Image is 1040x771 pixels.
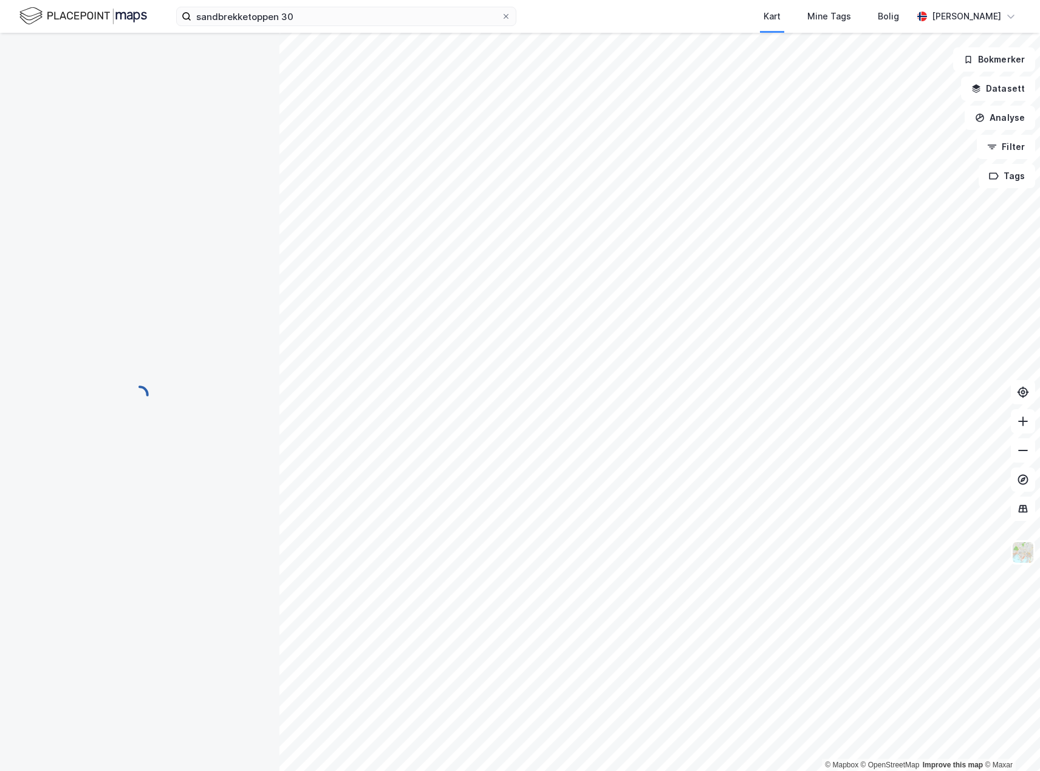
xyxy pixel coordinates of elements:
[191,7,501,25] input: Søk på adresse, matrikkel, gårdeiere, leietakere eller personer
[979,713,1040,771] iframe: Chat Widget
[861,761,920,769] a: OpenStreetMap
[19,5,147,27] img: logo.f888ab2527a4732fd821a326f86c7f29.svg
[130,385,149,404] img: spinner.a6d8c91a73a9ac5275cf975e30b51cfb.svg
[764,9,781,24] div: Kart
[965,106,1035,130] button: Analyse
[961,76,1035,101] button: Datasett
[932,9,1001,24] div: [PERSON_NAME]
[953,47,1035,72] button: Bokmerker
[878,9,899,24] div: Bolig
[979,164,1035,188] button: Tags
[923,761,983,769] a: Improve this map
[1011,541,1035,564] img: Z
[825,761,858,769] a: Mapbox
[807,9,851,24] div: Mine Tags
[977,135,1035,159] button: Filter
